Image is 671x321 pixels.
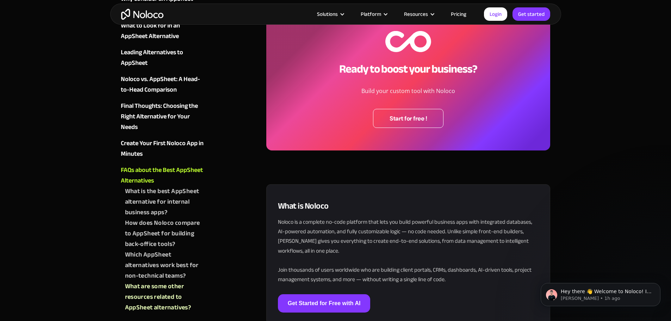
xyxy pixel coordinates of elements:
[278,217,539,284] p: Noloco is a complete no-code platform that lets you build powerful business apps with integrated ...
[121,165,206,186] a: FAQs about the Best AppSheet Alternatives
[121,20,206,42] a: What to Look for in an AppSheet Alternative
[361,10,381,19] div: Platform
[373,109,443,128] a: Start for free !
[512,7,550,21] a: Get started
[361,87,455,100] p: Build your custom tool with Noloco
[125,249,206,281] a: Which AppSheet alternatives work best for non-technical teams?
[484,7,507,21] a: Login
[352,10,395,19] div: Platform
[278,294,371,313] a: Get Started for Free with AI
[121,138,206,159] a: Create Your First Noloco App in Minutes
[125,186,206,218] a: What is the best AppSheet alternative for internal business apps?
[121,101,206,132] a: Final Thoughts: Choosing the Right Alternative for Your Needs
[442,10,475,19] a: Pricing
[121,9,163,20] a: home
[339,62,477,76] h2: Ready to boost your business?
[125,218,206,249] a: How does Noloco compare to AppSheet for building back-office tools?
[121,74,206,95] a: Noloco vs. AppSheet: A Head-to-Head Comparison
[317,10,338,19] div: Solutions
[278,200,539,212] h3: What is Noloco
[308,10,352,19] div: Solutions
[395,10,442,19] div: Resources
[530,268,671,317] iframe: Intercom notifications message
[404,10,428,19] div: Resources
[121,47,206,68] a: Leading Alternatives to AppSheet
[125,281,206,313] a: What are some other resources related to AppSheet alternatives?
